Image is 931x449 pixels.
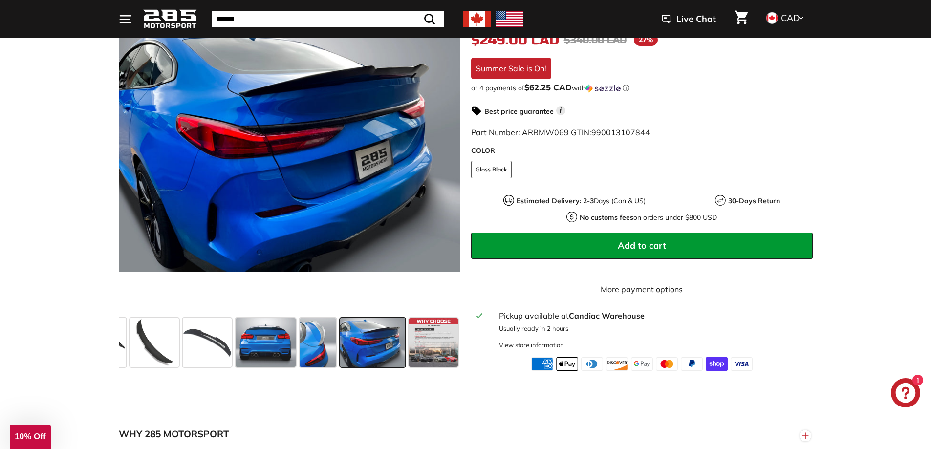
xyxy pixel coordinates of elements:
[564,34,627,46] span: $340.00 CAD
[143,8,197,31] img: Logo_285_Motorsport_areodynamics_components
[606,357,628,371] img: discover
[706,357,728,371] img: shopify_pay
[676,13,716,25] span: Live Chat
[569,311,645,321] strong: Candiac Warehouse
[580,213,717,223] p: on orders under $800 USD
[649,7,729,31] button: Live Chat
[580,213,633,222] strong: No customs fees
[591,128,650,137] span: 990013107844
[731,357,753,371] img: visa
[484,107,554,116] strong: Best price guarantee
[656,357,678,371] img: master
[471,233,813,259] button: Add to cart
[471,283,813,295] a: More payment options
[634,34,658,46] span: 27%
[471,146,813,156] label: COLOR
[618,240,666,251] span: Add to cart
[471,32,559,48] span: $249.00 CAD
[517,196,594,205] strong: Estimated Delivery: 2-3
[517,196,646,206] p: Days (Can & US)
[888,378,923,410] inbox-online-store-chat: Shopify online store chat
[585,84,621,93] img: Sezzle
[728,196,780,205] strong: 30-Days Return
[556,106,565,115] span: i
[15,432,45,441] span: 10% Off
[681,357,703,371] img: paypal
[556,357,578,371] img: apple_pay
[10,425,51,449] div: 10% Off
[471,83,813,93] div: or 4 payments of$62.25 CADwithSezzle Click to learn more about Sezzle
[631,357,653,371] img: google_pay
[499,324,806,333] p: Usually ready in 2 hours
[471,58,551,79] div: Summer Sale is On!
[781,12,800,23] span: CAD
[471,83,813,93] div: or 4 payments of with
[499,310,806,321] div: Pickup available at
[499,341,564,350] div: View store information
[581,357,603,371] img: diners_club
[531,357,553,371] img: american_express
[729,2,754,36] a: Cart
[471,128,650,137] span: Part Number: ARBMW069 GTIN:
[212,11,444,27] input: Search
[524,82,572,92] span: $62.25 CAD
[119,420,813,449] button: WHY 285 MOTORSPORT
